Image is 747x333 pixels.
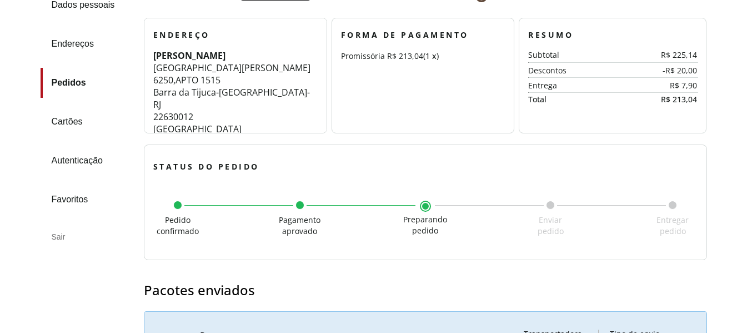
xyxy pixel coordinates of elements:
a: Pedidos [41,68,135,98]
span: , [173,74,176,86]
a: Autenticação [41,146,135,176]
div: Promissória [341,50,505,62]
div: Descontos [528,66,629,75]
a: Endereços [41,29,135,59]
div: -R$ 20,00 [630,66,698,75]
span: R$ 213,04 [387,51,423,61]
div: Subtotal [528,51,629,59]
div: Total [528,95,613,104]
h3: Pacotes enviados [144,282,707,298]
a: Cartões [41,107,135,137]
span: Pedido confirmado [157,215,199,236]
div: R$ 225,14 [630,51,698,59]
span: Barra da Tijuca [153,86,216,98]
div: R$ 7,90 [630,81,698,90]
span: APTO 1515 [176,74,220,86]
span: Entregar pedido [656,215,689,236]
span: - [307,86,310,98]
div: R$ 213,04 [613,95,697,104]
span: Pagamento aprovado [279,215,320,236]
span: [GEOGRAPHIC_DATA] [219,86,307,98]
span: (1 x) [423,51,439,61]
strong: [PERSON_NAME] [153,49,225,62]
div: Entrega [528,81,629,90]
span: Enviar pedido [538,215,564,236]
h3: Resumo [528,29,697,41]
span: Status do pedido [153,161,259,172]
h3: Endereço [153,29,318,41]
span: 22630012 [153,111,193,123]
a: Favoritos [41,185,135,215]
span: 6250 [153,74,173,86]
span: - [216,86,219,98]
span: Preparando pedido [403,214,447,236]
span: RJ [153,98,161,111]
span: [GEOGRAPHIC_DATA][PERSON_NAME] [153,62,310,74]
div: Sair [41,223,135,250]
span: [GEOGRAPHIC_DATA] [153,123,242,135]
h3: Forma de Pagamento [341,29,505,41]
